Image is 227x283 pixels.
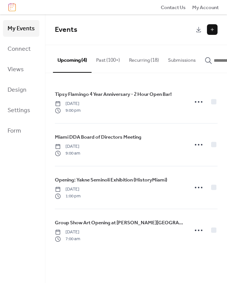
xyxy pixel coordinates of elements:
span: Settings [8,105,30,117]
span: Contact Us [161,4,186,11]
span: My Events [8,23,35,35]
span: [DATE] [55,143,80,150]
span: 7:00 am [55,236,80,242]
span: Views [8,64,24,76]
span: [DATE] [55,186,81,193]
a: Tipsy Flamingo 4 Year Anniversary - 2 Hour Open Bar! [55,90,172,99]
span: 9:00 am [55,150,80,157]
button: Submissions [163,45,200,72]
button: Upcoming (4) [53,45,92,72]
span: 1:00 pm [55,193,81,200]
span: Form [8,125,21,137]
button: Recurring (18) [124,45,163,72]
a: Settings [3,102,39,119]
a: Connect [3,41,39,57]
span: Group Show Art Opening at [PERSON_NAME][GEOGRAPHIC_DATA] [55,219,183,227]
a: My Account [192,3,219,11]
span: [DATE] [55,229,80,236]
a: Contact Us [161,3,186,11]
span: Tipsy Flamingo 4 Year Anniversary - 2 Hour Open Bar! [55,91,172,98]
a: Form [3,122,39,139]
a: My Events [3,20,39,37]
a: Miami DDA Board of Directors Meeting [55,133,141,141]
span: 9:00 pm [55,107,81,114]
button: Past (100+) [92,45,124,72]
a: Opening: Yakne Seminoli Exhibition (HistoryMiami) [55,176,167,184]
span: Connect [8,43,31,55]
span: My Account [192,4,219,11]
span: Events [55,23,77,37]
span: Design [8,84,26,96]
span: [DATE] [55,100,81,107]
a: Group Show Art Opening at [PERSON_NAME][GEOGRAPHIC_DATA] [55,219,183,227]
img: logo [8,3,16,11]
a: Design [3,81,39,98]
a: Views [3,61,39,78]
